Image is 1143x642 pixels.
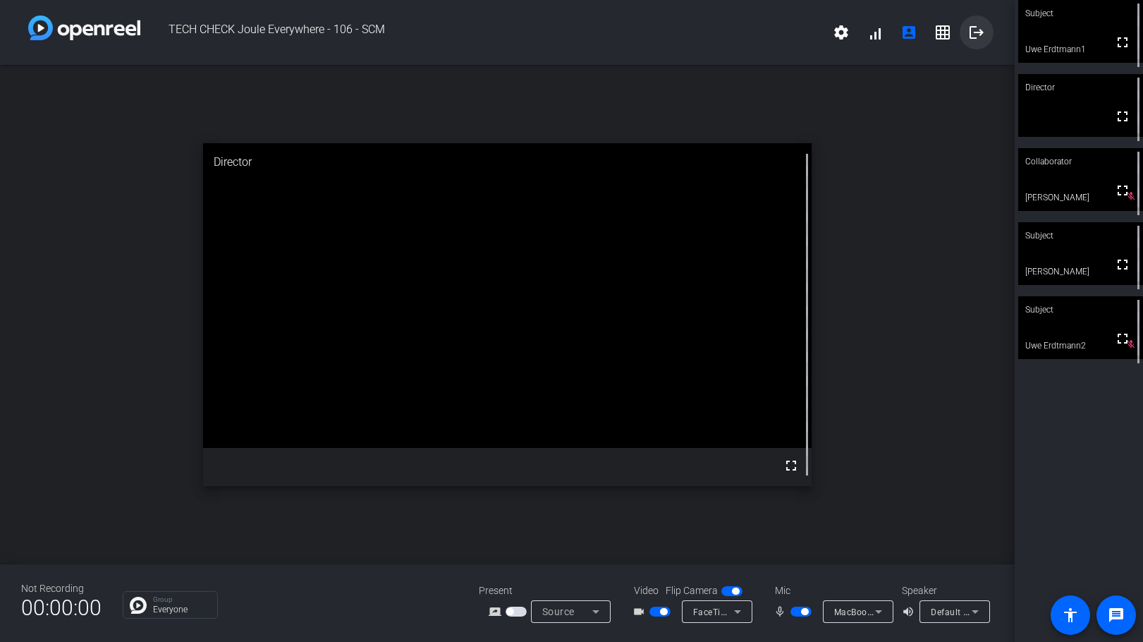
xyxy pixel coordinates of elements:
[1018,148,1143,175] div: Collaborator
[902,583,986,598] div: Speaker
[153,596,210,603] p: Group
[153,605,210,614] p: Everyone
[1018,296,1143,323] div: Subject
[1018,222,1143,249] div: Subject
[833,24,850,41] mat-icon: settings
[21,581,102,596] div: Not Recording
[21,590,102,625] span: 00:00:00
[783,457,800,474] mat-icon: fullscreen
[693,606,843,617] span: FaceTime HD Camera (D288:[DATE])
[632,603,649,620] mat-icon: videocam_outline
[934,24,951,41] mat-icon: grid_on
[542,606,575,617] span: Source
[1114,182,1131,199] mat-icon: fullscreen
[1114,256,1131,273] mat-icon: fullscreen
[931,606,1101,617] span: Default - MacBook Pro Speakers (Built-in)
[634,583,659,598] span: Video
[902,603,919,620] mat-icon: volume_up
[666,583,718,598] span: Flip Camera
[1018,74,1143,101] div: Director
[203,143,812,181] div: Director
[1114,330,1131,347] mat-icon: fullscreen
[28,16,140,40] img: white-gradient.svg
[761,583,902,598] div: Mic
[130,597,147,614] img: Chat Icon
[858,16,892,49] button: signal_cellular_alt
[774,603,790,620] mat-icon: mic_none
[900,24,917,41] mat-icon: account_box
[1062,607,1079,624] mat-icon: accessibility
[1108,607,1125,624] mat-icon: message
[1114,34,1131,51] mat-icon: fullscreen
[968,24,985,41] mat-icon: logout
[489,603,506,620] mat-icon: screen_share_outline
[479,583,620,598] div: Present
[834,606,978,617] span: MacBook Pro Microphone (Built-in)
[140,16,824,49] span: TECH CHECK Joule Everywhere - 106 - SCM
[1114,108,1131,125] mat-icon: fullscreen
